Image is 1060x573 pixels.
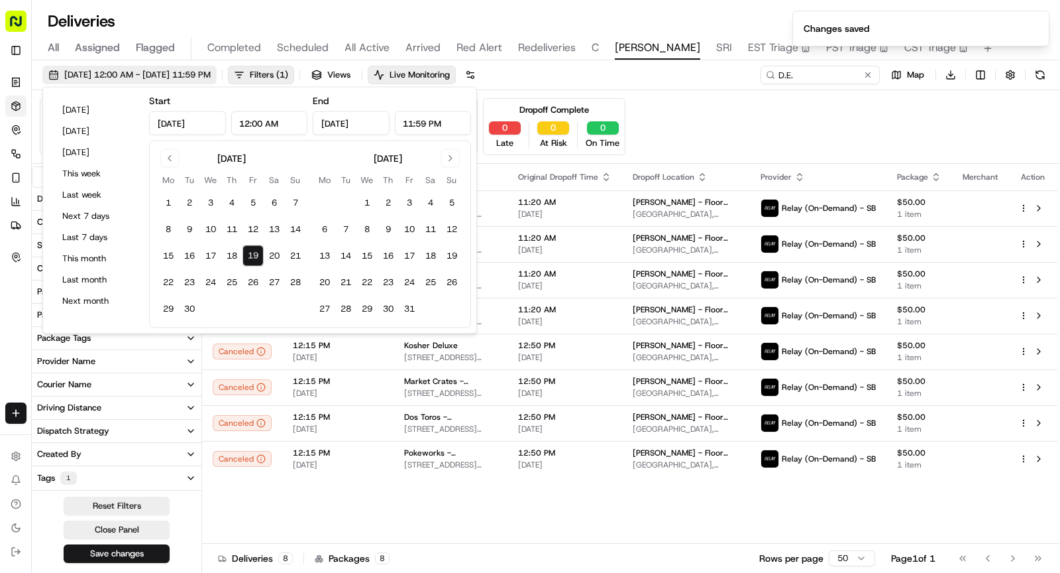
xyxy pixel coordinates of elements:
[518,269,611,279] span: 11:20 AM
[179,173,200,187] th: Tuesday
[374,152,402,165] div: [DATE]
[242,192,264,214] button: 5
[537,121,569,135] button: 0
[26,260,101,273] span: Knowledge Base
[399,192,420,214] button: 3
[633,448,739,458] span: [PERSON_NAME] - Floor Lobby
[158,173,179,187] th: Monday
[179,192,200,214] button: 2
[313,95,329,107] label: End
[782,203,876,214] span: Relay (On-Demand) - SB
[592,40,599,56] span: C
[963,172,998,182] span: Merchant
[897,233,941,243] span: $50.00
[518,281,611,291] span: [DATE]
[13,192,34,214] img: Alessandra Gomez
[782,275,876,285] span: Relay (On-Demand) - SB
[32,304,201,326] button: Package Requirements
[759,552,823,565] p: Rows per page
[13,52,241,74] p: Welcome 👋
[1019,172,1047,182] div: Action
[285,173,306,187] th: Sunday
[897,448,941,458] span: $50.00
[518,197,611,208] span: 11:20 AM
[278,552,293,564] div: 8
[633,281,739,291] span: [GEOGRAPHIC_DATA], [STREET_ADDRESS][US_STATE]
[897,424,941,434] span: 1 item
[56,292,136,310] button: Next month
[56,249,136,268] button: This month
[518,376,611,387] span: 12:50 PM
[285,245,306,267] button: 21
[804,22,869,35] div: Changes saved
[897,352,941,363] span: 1 item
[633,460,739,470] span: [GEOGRAPHIC_DATA], [STREET_ADDRESS][US_STATE]
[93,292,160,302] a: Powered byPylon
[518,412,611,422] span: 12:50 PM
[782,346,876,357] span: Relay (On-Demand) - SB
[200,173,221,187] th: Wednesday
[37,216,54,228] div: City
[633,424,739,434] span: [GEOGRAPHIC_DATA], [STREET_ADDRESS][US_STATE]
[907,69,924,81] span: Map
[885,66,930,84] button: Map
[404,412,497,422] span: Dos Toros - [GEOGRAPHIC_DATA]
[125,260,213,273] span: API Documentation
[242,173,264,187] th: Friday
[378,245,399,267] button: 16
[293,424,383,434] span: [DATE]
[37,379,91,391] div: Courier Name
[293,376,383,387] span: 12:15 PM
[48,11,115,32] h1: Deliveries
[158,219,179,240] button: 8
[441,272,462,293] button: 26
[37,425,109,437] div: Dispatch Strategy
[179,298,200,320] button: 30
[761,379,778,396] img: relay_logo_black.png
[327,69,350,81] span: Views
[356,245,378,267] button: 15
[335,272,356,293] button: 21
[264,192,285,214] button: 6
[378,272,399,293] button: 23
[213,451,272,467] button: Canceled
[314,272,335,293] button: 20
[420,192,441,214] button: 4
[518,352,611,363] span: [DATE]
[37,332,91,344] div: Package Tags
[32,350,201,373] button: Provider Name
[242,272,264,293] button: 26
[404,424,497,434] span: [STREET_ADDRESS][US_STATE]
[633,233,739,243] span: [PERSON_NAME] - Floor Lobby
[221,173,242,187] th: Thursday
[716,40,732,56] span: SRI
[518,304,611,315] span: 11:20 AM
[45,126,217,139] div: Start new chat
[32,257,201,280] button: Country
[633,412,739,422] span: [PERSON_NAME] - Floor Lobby
[399,272,420,293] button: 24
[293,352,383,363] span: [DATE]
[179,272,200,293] button: 23
[761,343,778,360] img: relay_logo_black.png
[32,281,201,303] button: Package Value
[441,219,462,240] button: 12
[897,269,941,279] span: $50.00
[48,40,59,56] span: All
[897,197,941,208] span: $50.00
[221,192,242,214] button: 4
[761,307,778,324] img: relay_logo_black.png
[107,255,218,279] a: 💻API Documentation
[404,340,458,351] span: Kosher Deluxe
[228,66,294,84] button: Filters(1)
[441,173,462,187] th: Sunday
[586,137,619,149] span: On Time
[404,448,497,458] span: Pokeworks - [PERSON_NAME] Yards
[782,310,876,321] span: Relay (On-Demand) - SB
[293,388,383,399] span: [DATE]
[231,111,307,135] input: Time
[748,40,798,56] span: EST Triage
[394,111,471,135] input: Time
[761,66,880,84] input: Type to search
